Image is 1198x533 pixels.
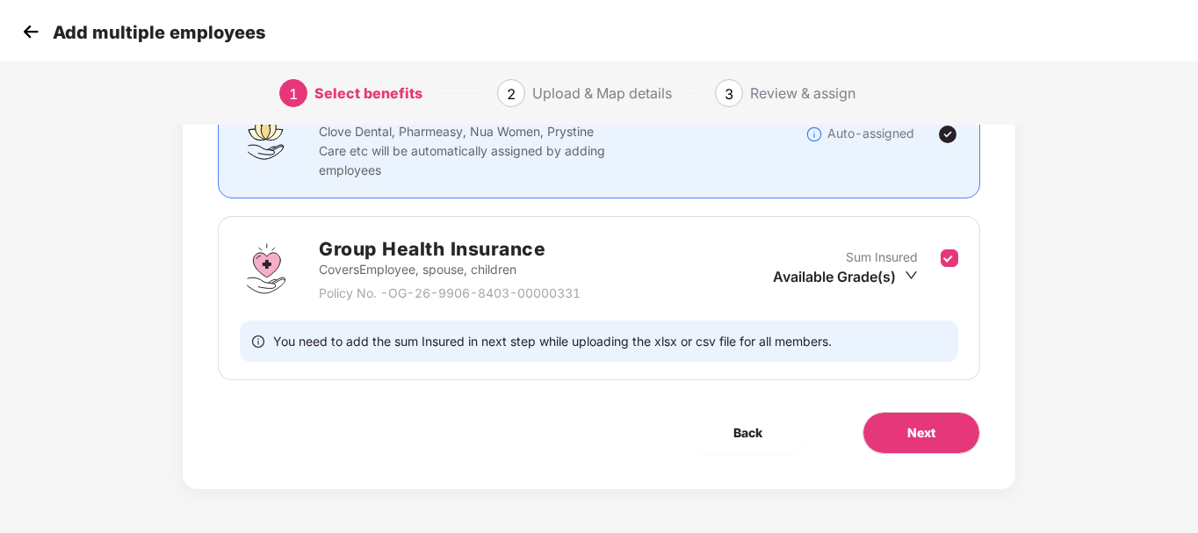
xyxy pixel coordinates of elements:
[805,126,823,143] img: svg+xml;base64,PHN2ZyBpZD0iSW5mb18tXzMyeDMyIiBkYXRhLW5hbWU9IkluZm8gLSAzMngzMiIgeG1sbnM9Imh0dHA6Ly...
[273,333,832,349] span: You need to add the sum Insured in next step while uploading the xlsx or csv file for all members.
[733,423,762,443] span: Back
[319,260,581,279] p: Covers Employee, spouse, children
[289,85,298,103] span: 1
[319,284,581,303] p: Policy No. - OG-26-9906-8403-00000331
[532,79,672,107] div: Upload & Map details
[319,122,610,180] p: Clove Dental, Pharmeasy, Nua Women, Prystine Care etc will be automatically assigned by adding em...
[937,124,958,145] img: svg+xml;base64,PHN2ZyBpZD0iVGljay0yNHgyNCIgeG1sbnM9Imh0dHA6Ly93d3cudzMub3JnLzIwMDAvc3ZnIiB3aWR0aD...
[750,79,855,107] div: Review & assign
[905,269,918,282] span: down
[319,234,581,263] h2: Group Health Insurance
[773,267,918,286] div: Available Grade(s)
[53,22,265,43] p: Add multiple employees
[240,242,292,295] img: svg+xml;base64,PHN2ZyBpZD0iR3JvdXBfSGVhbHRoX0luc3VyYW5jZSIgZGF0YS1uYW1lPSJHcm91cCBIZWFsdGggSW5zdX...
[18,18,44,45] img: svg+xml;base64,PHN2ZyB4bWxucz0iaHR0cDovL3d3dy53My5vcmcvMjAwMC9zdmciIHdpZHRoPSIzMCIgaGVpZ2h0PSIzMC...
[314,79,422,107] div: Select benefits
[725,85,733,103] span: 3
[252,333,264,349] span: info-circle
[507,85,516,103] span: 2
[907,423,935,443] span: Next
[689,412,806,454] button: Back
[846,248,918,267] p: Sum Insured
[862,412,980,454] button: Next
[240,108,292,161] img: svg+xml;base64,PHN2ZyBpZD0iQWZmaW5pdHlfQmVuZWZpdHMiIGRhdGEtbmFtZT0iQWZmaW5pdHkgQmVuZWZpdHMiIHhtbG...
[827,124,914,143] p: Auto-assigned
